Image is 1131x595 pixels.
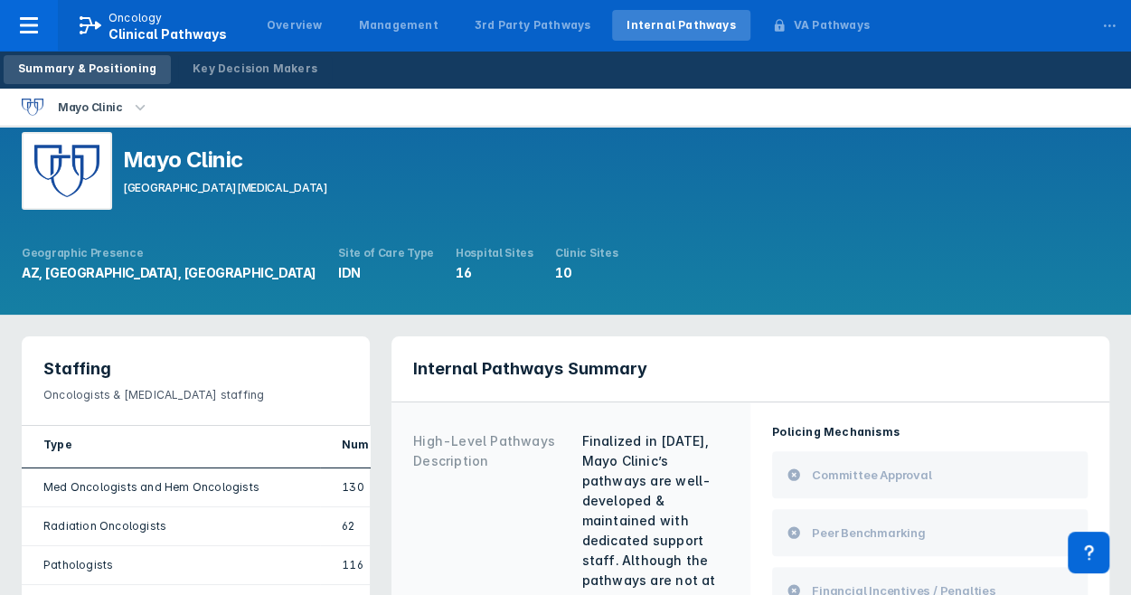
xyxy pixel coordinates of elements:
[338,246,434,260] div: Site of Care Type
[555,246,617,260] div: Clinic Sites
[123,148,328,172] div: Mayo Clinic
[1068,532,1109,573] div: Contact Support
[43,557,298,573] div: Pathologists
[22,99,43,116] img: mayo-clinic
[413,358,1088,380] h3: Internal Pathways Summary
[43,518,298,534] div: Radiation Oncologists
[267,17,323,33] div: Overview
[359,17,438,33] div: Management
[43,380,348,403] p: Oncologists & [MEDICAL_DATA] staffing
[456,246,533,260] div: Hospital Sites
[18,61,156,77] div: Summary & Positioning
[344,10,453,41] a: Management
[1091,3,1127,41] div: ...
[43,437,298,453] div: Type
[51,95,130,120] div: Mayo Clinic
[612,10,749,41] a: Internal Pathways
[108,10,163,26] p: Oncology
[342,479,479,496] div: 130
[193,61,317,77] div: Key Decision Makers
[22,246,316,260] div: Geographic Presence
[178,55,332,84] a: Key Decision Makers
[475,17,591,33] div: 3rd Party Pathways
[812,466,931,484] span: Committee Approval
[812,524,926,542] span: Peer Benchmarking
[43,479,298,496] div: Med Oncologists and Hem Oncologists
[22,132,112,210] img: mayo-clinic
[338,264,434,282] div: IDN
[4,55,171,84] a: Summary & Positioning
[627,17,735,33] div: Internal Pathways
[460,10,606,41] a: 3rd Party Pathways
[123,179,328,197] div: [GEOGRAPHIC_DATA][MEDICAL_DATA]
[342,437,479,453] div: Number
[772,424,1088,440] p: Policing Mechanisms
[252,10,337,41] a: Overview
[22,264,316,282] div: AZ, [GEOGRAPHIC_DATA], [GEOGRAPHIC_DATA]
[43,358,348,380] h3: Staffing
[794,17,870,33] div: VA Pathways
[456,264,533,282] div: 16
[108,26,227,42] span: Clinical Pathways
[342,557,479,573] div: 116
[342,518,479,534] div: 62
[555,264,617,282] div: 10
